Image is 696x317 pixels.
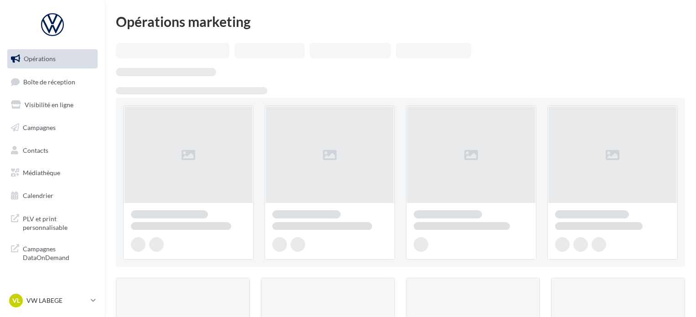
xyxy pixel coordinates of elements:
a: Contacts [5,141,99,160]
span: Campagnes [23,124,56,131]
div: Opérations marketing [116,15,685,28]
a: Boîte de réception [5,72,99,92]
a: PLV et print personnalisable [5,209,99,236]
a: Campagnes DataOnDemand [5,239,99,266]
a: Campagnes [5,118,99,137]
a: Médiathèque [5,163,99,182]
span: Boîte de réception [23,78,75,85]
span: Contacts [23,146,48,154]
p: VW LABEGE [26,296,87,305]
span: Campagnes DataOnDemand [23,243,94,262]
span: Calendrier [23,192,53,199]
span: Opérations [24,55,56,62]
a: Calendrier [5,186,99,205]
span: PLV et print personnalisable [23,213,94,232]
span: Visibilité en ligne [25,101,73,109]
a: Visibilité en ligne [5,95,99,114]
a: VL VW LABEGE [7,292,98,309]
span: Médiathèque [23,169,60,177]
a: Opérations [5,49,99,68]
span: VL [12,296,20,305]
